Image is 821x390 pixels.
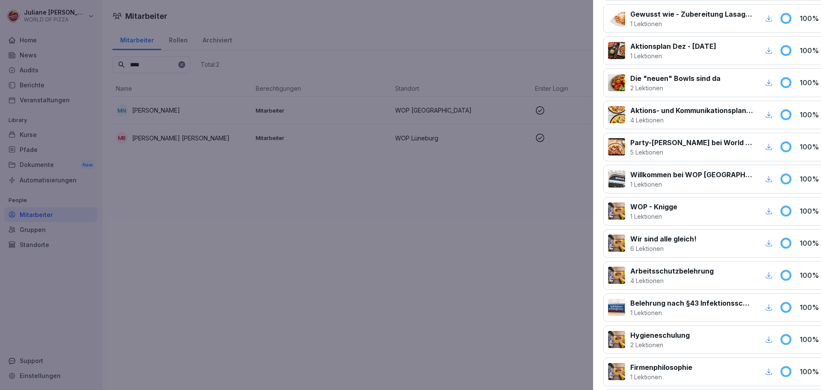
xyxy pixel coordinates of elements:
p: 100 % [800,110,821,120]
p: 100 % [800,334,821,345]
p: 2 Lektionen [630,83,721,92]
p: 100 % [800,45,821,56]
p: 4 Lektionen [630,276,714,285]
p: 1 Lektionen [630,180,753,189]
p: 1 Lektionen [630,372,692,381]
p: Gewusst wie - Zubereitung Lasagne [630,9,753,19]
p: 100 % [800,142,821,152]
p: 100 % [800,77,821,88]
p: Belehrung nach §43 Infektionsschutzgesetz [630,298,753,308]
p: Party-[PERSON_NAME] bei World of Pizza [630,137,753,148]
p: 100 % [800,206,821,216]
p: 1 Lektionen [630,19,753,28]
p: 1 Lektionen [630,51,716,60]
p: 100 % [800,366,821,377]
p: Arbeitsschutzbelehrung [630,266,714,276]
p: 5 Lektionen [630,148,753,157]
p: Hygieneschulung [630,330,690,340]
p: Aktionsplan Dez - [DATE] [630,41,716,51]
p: 100 % [800,302,821,313]
p: Aktions- und Kommunikationsplan 2024 [630,105,753,116]
p: 100 % [800,270,821,280]
p: 1 Lektionen [630,308,753,317]
p: 1 Lektionen [630,212,677,221]
p: Die "neuen" Bowls sind da [630,73,721,83]
p: Firmenphilosophie [630,362,692,372]
p: 4 Lektionen [630,116,753,125]
p: Willkommen bei WOP [GEOGRAPHIC_DATA] [630,170,753,180]
p: 100 % [800,174,821,184]
p: 2 Lektionen [630,340,690,349]
p: 100 % [800,238,821,248]
p: 100 % [800,13,821,24]
p: 6 Lektionen [630,244,697,253]
p: WOP - Knigge [630,202,677,212]
p: Wir sind alle gleich! [630,234,697,244]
